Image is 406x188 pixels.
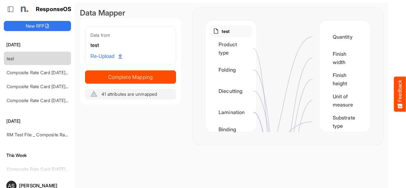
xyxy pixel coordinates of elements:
[85,70,176,84] button: Complete Mapping
[101,91,157,97] span: 41 attributes are unmapped
[36,6,72,13] h1: ResponseOS
[90,52,122,61] span: Re-Upload
[7,98,82,103] a: Composite Rate Card [DATE]_smaller
[7,84,82,89] a: Composite Rate Card [DATE]_smaller
[324,48,366,68] div: Finish width
[210,102,252,122] div: Lamination
[4,41,71,48] h6: [DATE]
[90,31,171,39] div: Data from
[210,60,252,80] div: Folding
[17,3,30,16] img: Northell
[324,112,366,132] div: Substrate type
[324,69,366,89] div: Finish height
[324,27,366,47] div: Quantity
[222,28,230,35] p: test
[7,56,14,61] a: test
[90,41,171,49] div: test
[7,132,95,137] a: RM Test File _ Composite Rate Card [DATE]
[19,183,69,188] div: [PERSON_NAME]
[324,91,366,110] div: Unit of measure
[210,124,252,143] div: Binding method
[210,81,252,101] div: Diecutting
[4,152,71,159] h6: This Week
[80,8,181,18] div: Data Mapper
[4,21,71,31] button: New RFP
[210,39,252,58] div: Product type
[7,70,82,75] a: Composite Rate Card [DATE]_smaller
[4,118,71,125] h6: [DATE]
[88,50,125,62] a: Re-Upload
[85,73,176,81] span: Complete Mapping
[394,76,406,112] button: Feedback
